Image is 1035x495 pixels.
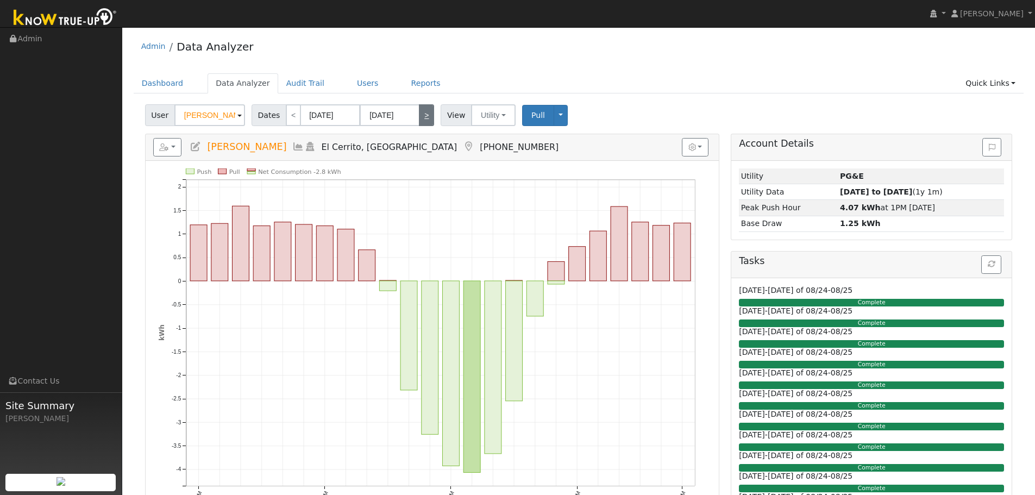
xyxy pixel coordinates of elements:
button: Utility [471,104,516,126]
span: Pull [531,111,545,120]
text: 0.5 [173,255,181,261]
a: Reports [403,73,449,93]
h6: [DATE]-[DATE] of 08/24-08/25 [739,389,1004,398]
div: Complete [739,443,1004,451]
rect: onclick="" [400,281,417,390]
div: Complete [739,464,1004,472]
div: Complete [739,423,1004,430]
rect: onclick="" [359,250,375,281]
span: El Cerrito, [GEOGRAPHIC_DATA] [322,142,457,152]
span: [PERSON_NAME] [207,141,286,152]
rect: onclick="" [274,222,291,281]
span: (1y 1m) [840,187,943,196]
span: View [441,104,472,126]
rect: onclick="" [485,281,501,454]
rect: onclick="" [379,280,396,281]
rect: onclick="" [505,280,522,281]
div: Complete [739,340,1004,348]
a: Data Analyzer [208,73,278,93]
h6: [DATE]-[DATE] of 08/24-08/25 [739,348,1004,357]
div: Complete [739,299,1004,306]
span: User [145,104,175,126]
td: Base Draw [739,216,838,231]
text: 2 [178,184,181,190]
text: 1.5 [173,208,181,214]
span: [PERSON_NAME] [960,9,1024,18]
a: Multi-Series Graph [292,141,304,152]
a: Audit Trail [278,73,333,93]
rect: onclick="" [422,281,438,435]
h6: [DATE]-[DATE] of 08/24-08/25 [739,451,1004,460]
h6: [DATE]-[DATE] of 08/24-08/25 [739,472,1004,481]
text: Net Consumption -2.8 kWh [258,168,341,176]
button: Refresh [981,255,1001,274]
rect: onclick="" [569,247,586,281]
rect: onclick="" [505,281,522,401]
rect: onclick="" [653,225,669,281]
rect: onclick="" [316,226,333,281]
a: Map [462,141,474,152]
rect: onclick="" [463,281,480,473]
a: Data Analyzer [177,40,253,53]
a: Dashboard [134,73,192,93]
rect: onclick="" [190,225,207,281]
div: Complete [739,381,1004,389]
img: Know True-Up [8,6,122,30]
rect: onclick="" [548,262,564,281]
strong: [DATE] to [DATE] [840,187,912,196]
text: -1 [176,325,181,331]
rect: onclick="" [232,206,249,281]
h6: [DATE]-[DATE] of 08/24-08/25 [739,327,1004,336]
rect: onclick="" [632,222,649,281]
rect: onclick="" [674,223,691,281]
button: Issue History [982,138,1001,156]
h6: [DATE]-[DATE] of 08/24-08/25 [739,306,1004,316]
text: 0 [178,278,181,284]
h6: [DATE]-[DATE] of 08/24-08/25 [739,430,1004,440]
strong: ID: 17171437, authorized: 08/13/25 [840,172,864,180]
text: -2.5 [172,396,181,402]
h6: [DATE]-[DATE] of 08/24-08/25 [739,410,1004,419]
rect: onclick="" [589,231,606,281]
td: at 1PM [DATE] [838,200,1005,216]
span: Site Summary [5,398,116,413]
rect: onclick="" [548,281,564,284]
h6: [DATE]-[DATE] of 08/24-08/25 [739,368,1004,378]
rect: onclick="" [253,226,270,281]
td: Utility Data [739,184,838,200]
a: Edit User (35378) [190,141,202,152]
text: -3.5 [172,443,181,449]
rect: onclick="" [611,206,628,281]
rect: onclick="" [379,281,396,291]
text: 1 [178,231,181,237]
h5: Account Details [739,138,1004,149]
button: Pull [522,105,554,126]
a: Admin [141,42,166,51]
text: -2 [176,372,181,378]
text: -0.5 [172,302,181,308]
div: Complete [739,485,1004,492]
text: Push [197,168,211,176]
span: Dates [252,104,286,126]
div: [PERSON_NAME] [5,413,116,424]
rect: onclick="" [442,281,459,466]
strong: 1.25 kWh [840,219,881,228]
h6: [DATE]-[DATE] of 08/24-08/25 [739,286,1004,295]
input: Select a User [174,104,245,126]
text: kWh [158,324,166,341]
rect: onclick="" [295,224,312,281]
strong: 4.07 kWh [840,203,881,212]
span: [PHONE_NUMBER] [480,142,559,152]
text: -4 [176,467,181,473]
h5: Tasks [739,255,1004,267]
rect: onclick="" [211,223,228,281]
text: Pull [229,168,240,176]
a: Login As (last Never) [304,141,316,152]
div: Complete [739,402,1004,410]
rect: onclick="" [337,229,354,281]
td: Utility [739,168,838,184]
img: retrieve [57,477,65,486]
a: Quick Links [957,73,1024,93]
div: Complete [739,361,1004,368]
div: Complete [739,319,1004,327]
